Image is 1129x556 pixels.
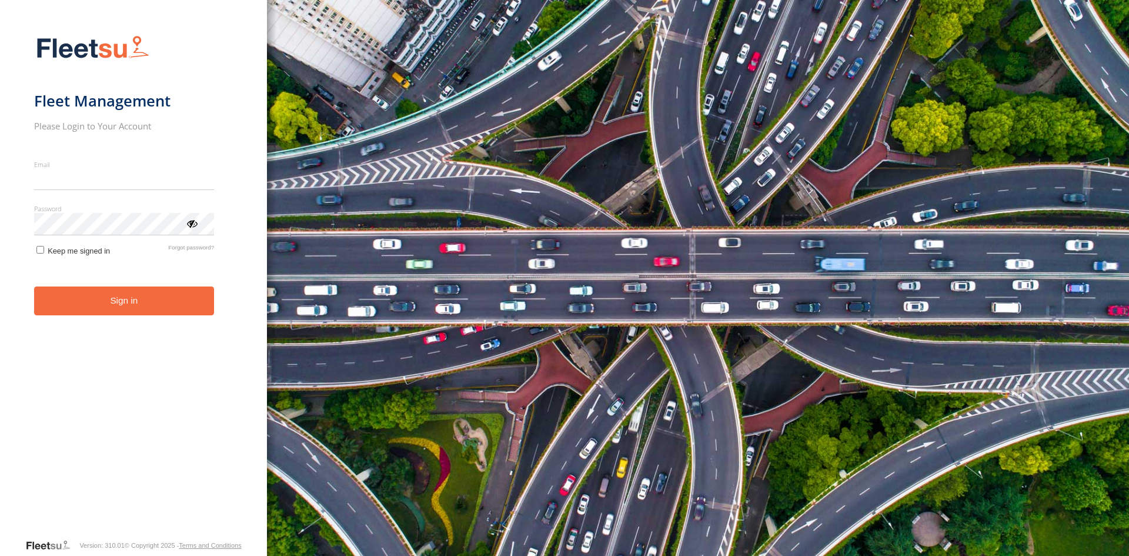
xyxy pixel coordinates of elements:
button: Sign in [34,287,215,315]
h2: Please Login to Your Account [34,120,215,132]
img: Fleetsu [34,33,152,63]
a: Forgot password? [168,244,214,255]
h1: Fleet Management [34,91,215,111]
label: Email [34,160,215,169]
label: Password [34,204,215,213]
div: © Copyright 2025 - [125,542,242,549]
div: Version: 310.01 [79,542,124,549]
a: Visit our Website [25,540,79,551]
div: ViewPassword [186,217,198,229]
input: Keep me signed in [36,246,44,254]
span: Keep me signed in [48,247,110,255]
a: Terms and Conditions [179,542,241,549]
form: main [34,28,233,538]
